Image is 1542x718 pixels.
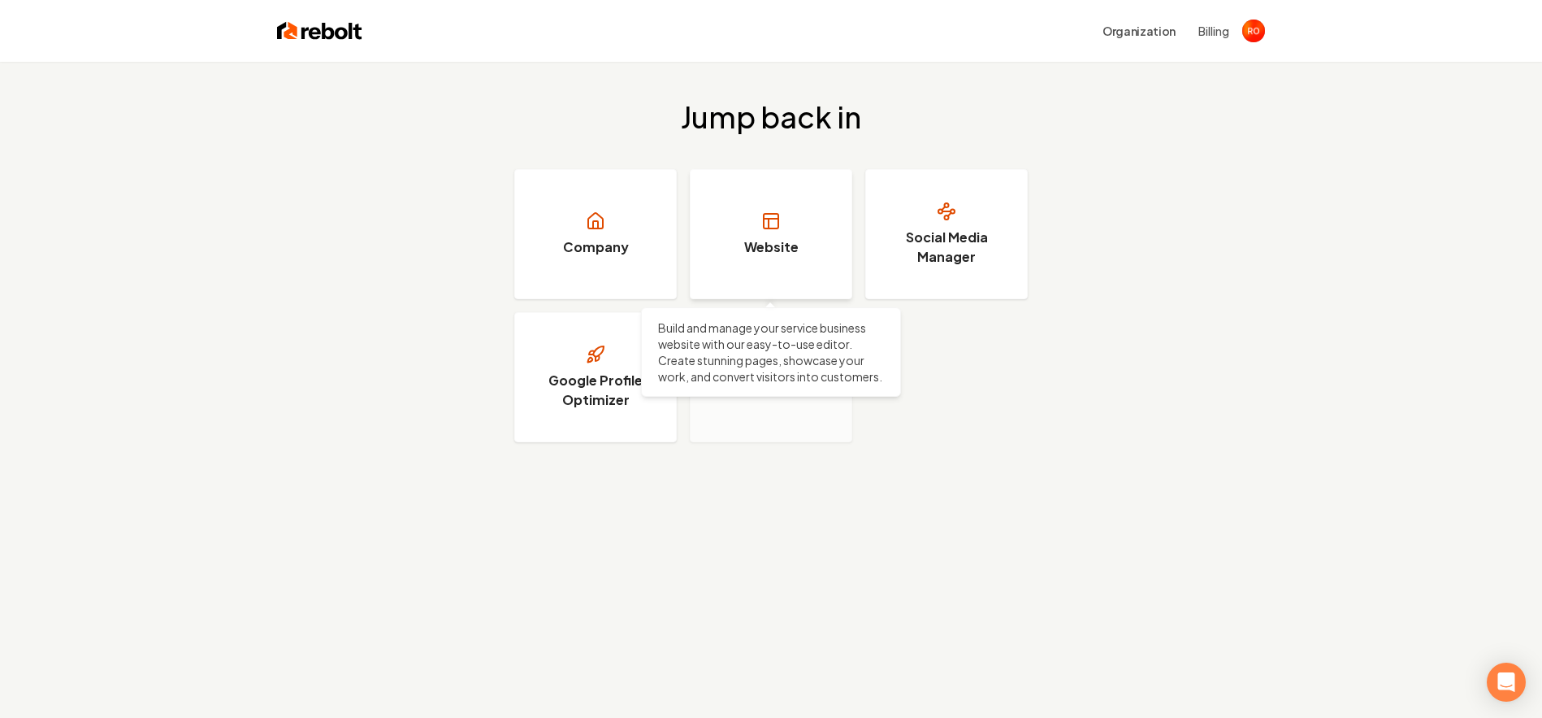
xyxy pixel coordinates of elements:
[658,320,884,385] p: Build and manage your service business website with our easy-to-use editor. Create stunning pages...
[535,371,656,410] h3: Google Profile Optimizer
[1487,663,1526,702] div: Open Intercom Messenger
[1198,23,1229,39] button: Billing
[886,228,1007,267] h3: Social Media Manager
[277,20,362,42] img: Rebolt Logo
[514,169,677,299] a: Company
[563,237,629,257] h3: Company
[690,169,852,299] a: Website
[1242,20,1265,42] img: Roberto Osorio
[744,237,799,257] h3: Website
[681,101,861,133] h2: Jump back in
[514,312,677,442] a: Google Profile Optimizer
[1093,16,1185,46] button: Organization
[1242,20,1265,42] button: Open user button
[865,169,1028,299] a: Social Media Manager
